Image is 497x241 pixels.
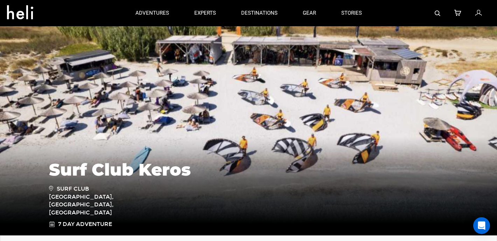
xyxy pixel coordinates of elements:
div: Open Intercom Messenger [473,217,490,234]
h1: Surf Club Keros [49,160,448,179]
p: adventures [135,9,169,17]
p: experts [194,9,216,17]
span: Surf Club [GEOGRAPHIC_DATA], [GEOGRAPHIC_DATA], [GEOGRAPHIC_DATA] [49,184,149,217]
img: search-bar-icon.svg [435,10,440,16]
p: destinations [241,9,278,17]
span: 7 Day Adventure [58,220,112,228]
